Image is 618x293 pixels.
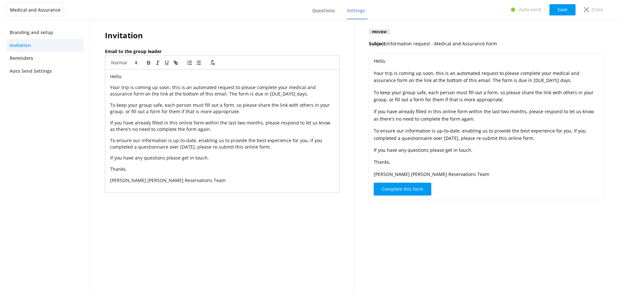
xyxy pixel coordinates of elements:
[110,102,334,115] p: To keep your group safe, each person must fill out a form, so please share the link with others i...
[105,48,340,55] p: Email to the group leader
[369,41,387,47] b: Subject:
[6,52,84,65] a: Reminders
[592,6,603,13] p: Close
[6,39,84,52] a: Invitation
[549,4,576,15] button: Save
[374,127,599,142] p: To ensure our information is up-to-date, enabling us to provide the best experience for you, if y...
[6,26,84,39] a: Branding and setup
[110,73,334,80] p: Hello,
[374,70,599,84] p: Your trip is coming up soon, this is an automated request to please complete your medical and ass...
[10,42,31,49] span: Invitation
[110,137,334,150] p: To ensure our information is up-to-date, enabling us to provide the best experience for you, if y...
[105,29,340,41] h2: Invitation
[6,65,84,78] a: Auto Send Settings
[110,155,334,161] p: If you have any questions please get in touch.
[110,84,334,97] p: Your trip is coming up soon, this is an automated request to please complete your medical and ass...
[519,6,541,13] p: Auto-send
[110,166,334,172] p: Thanks,
[10,29,53,36] span: Branding and setup
[374,108,599,123] p: If you have already filled in this online form within the last two months, please respond to let ...
[374,183,431,196] button: Complete this form
[374,159,599,166] p: Thanks,
[374,147,599,154] p: If you have any questions please get in touch.
[110,177,334,184] p: [PERSON_NAME] [PERSON_NAME] Reservations Team
[369,40,604,47] p: Information request - Medical and Assurance Form
[374,89,599,104] p: To keep your group safe, each person must fill out a form, so please share the link with others i...
[347,7,365,14] span: Settings
[10,68,52,75] span: Auto Send Settings
[374,58,599,65] p: Hello,
[312,7,335,14] span: Questions
[110,120,334,133] p: If you have already filled in this online form within the last two months, please respond to let ...
[10,55,33,62] span: Reminders
[369,29,390,34] div: Preview
[374,171,599,178] p: [PERSON_NAME] [PERSON_NAME] Reservations Team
